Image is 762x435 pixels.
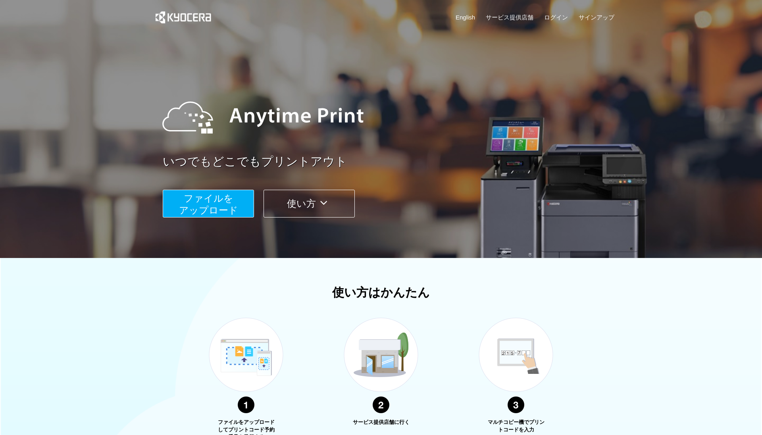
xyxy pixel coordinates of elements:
[486,13,533,21] a: サービス提供店舗
[163,190,254,217] button: ファイルを​​アップロード
[544,13,568,21] a: ログイン
[351,419,411,426] p: サービス提供店舗に行く
[579,13,614,21] a: サインアップ
[456,13,475,21] a: English
[179,193,238,216] span: ファイルを ​​アップロード
[163,153,619,170] a: いつでもどこでもプリントアウト
[264,190,355,217] button: 使い方
[486,419,546,433] p: マルチコピー機でプリントコードを入力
